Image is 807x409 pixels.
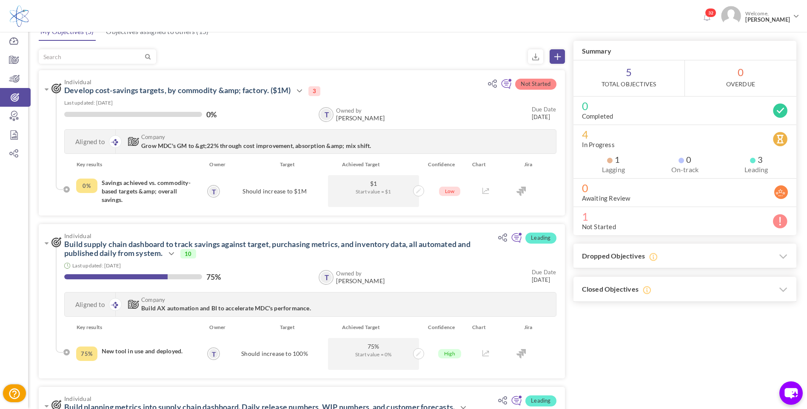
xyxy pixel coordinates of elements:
[237,160,329,169] div: Target
[582,194,630,202] label: Awaiting Review
[208,348,219,359] a: T
[422,323,468,332] div: Confidence
[582,140,615,149] label: In Progress
[501,82,512,90] a: Add continuous feedback
[64,99,113,106] small: Last updated: [DATE]
[505,323,551,332] div: Jira
[745,17,790,23] span: [PERSON_NAME]
[573,60,684,96] span: 5
[38,23,96,41] a: My Objectives (5)
[718,3,803,28] a: Photo Welcome,[PERSON_NAME]
[206,110,217,119] label: 0%
[532,106,556,113] small: Due Date
[532,269,556,276] small: Due Date
[180,249,196,258] span: 10
[516,349,526,358] img: Jira Integration
[141,134,484,140] span: Company
[204,160,237,169] div: Owner
[70,323,204,332] div: Key results
[505,160,551,169] div: Jira
[10,6,29,27] img: Logo
[141,142,371,149] span: Grow MDC's GM to &gt;22% through cost improvement, absorption &amp; mix shift.
[532,105,556,121] small: [DATE]
[582,130,788,139] span: 4
[227,175,323,207] div: Should increase to $1M
[582,212,788,221] span: 1
[726,80,755,88] label: OverDue
[750,155,763,164] span: 3
[64,85,291,95] a: Develop cost-savings targets, by commodity &amp; factory. ($1M)
[700,11,713,25] a: Notifications
[468,323,505,332] div: Chart
[319,108,333,121] a: T
[64,233,484,239] span: Individual
[102,347,196,355] h4: New tool in use and deployed.
[64,395,484,402] span: Individual
[685,60,796,96] span: 0
[336,270,362,277] b: Owned by
[721,6,741,26] img: Photo
[65,130,116,153] div: Aligned to
[64,79,484,85] span: Individual
[653,165,716,174] label: On-track
[411,186,422,194] a: Update achivements
[582,102,788,110] span: 0
[582,222,616,231] label: Not Started
[332,179,415,187] span: $1
[528,49,543,64] small: Export
[39,50,143,63] input: Search
[336,115,385,122] span: [PERSON_NAME]
[439,187,461,196] span: Low
[511,236,522,244] a: Add continuous feedback
[336,278,385,284] span: [PERSON_NAME]
[705,8,716,17] span: 32
[582,112,613,120] label: Completed
[515,79,556,90] span: Not Started
[64,239,471,258] a: Build supply chain dashboard to track savings against target, purchasing metrics, and inventory d...
[550,49,565,64] a: Create Objective
[65,293,116,316] div: Aligned to
[525,233,556,244] span: Leading
[308,86,320,96] span: 3
[329,323,422,332] div: Achieved Target
[438,349,461,358] span: High
[741,6,792,27] span: Welcome,
[72,262,121,269] small: Last updated: [DATE]
[329,160,422,169] div: Achieved Target
[679,155,691,164] span: 0
[332,187,415,196] span: Start value = $1
[141,297,484,303] span: Company
[525,395,556,406] span: Leading
[602,80,656,88] label: Total Objectives
[332,350,415,358] span: Start value = 0%
[516,187,526,196] img: Jira Integration
[237,323,329,332] div: Target
[336,107,362,114] b: Owned by
[573,277,796,302] h3: Closed Objectives
[532,268,556,284] small: [DATE]
[208,186,219,197] a: T
[582,184,788,192] span: 0
[102,179,196,204] h4: Savings achieved vs. commodity-based targets &amp; overall savings.
[76,347,97,361] div: Completed Percentage
[725,165,788,174] label: Leading
[607,155,620,164] span: 1
[511,399,522,407] a: Add continuous feedback
[332,342,415,350] span: 75%
[411,349,422,357] a: Update achivements
[468,160,505,169] div: Chart
[779,381,803,405] button: chat-button
[582,165,645,174] label: Lagging
[227,338,323,370] div: Should increase to 100%
[141,304,311,312] span: Build AX automation and BI to accelerate MDC's performance.
[206,273,221,281] label: 75%
[70,160,204,169] div: Key results
[319,271,333,284] a: T
[573,244,796,269] h3: Dropped Objectives
[76,179,97,193] div: Completed Percentage
[573,41,796,60] h3: Summary
[422,160,468,169] div: Confidence
[204,323,237,332] div: Owner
